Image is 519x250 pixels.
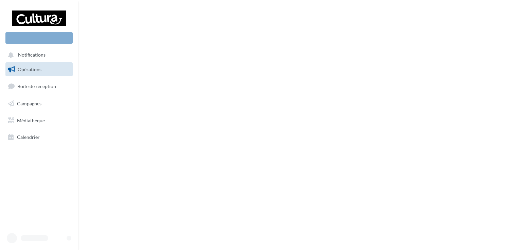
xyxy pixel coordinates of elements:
a: Campagnes [4,97,74,111]
a: Opérations [4,62,74,77]
a: Calendrier [4,130,74,144]
span: Notifications [18,52,46,58]
div: Nouvelle campagne [5,32,73,44]
span: Boîte de réception [17,83,56,89]
span: Opérations [18,66,41,72]
span: Médiathèque [17,117,45,123]
span: Campagnes [17,101,41,106]
span: Calendrier [17,134,40,140]
a: Boîte de réception [4,79,74,93]
a: Médiathèque [4,113,74,128]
